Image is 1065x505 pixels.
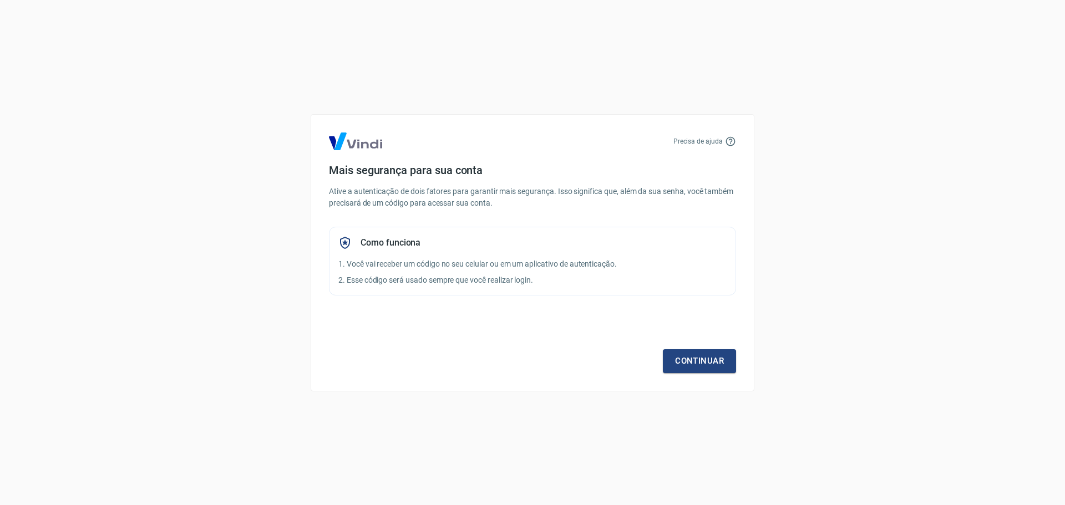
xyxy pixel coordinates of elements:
p: 2. Esse código será usado sempre que você realizar login. [338,274,727,286]
p: Ative a autenticação de dois fatores para garantir mais segurança. Isso significa que, além da su... [329,186,736,209]
a: Continuar [663,349,736,373]
h5: Como funciona [361,237,420,248]
h4: Mais segurança para sua conta [329,164,736,177]
img: Logo Vind [329,132,382,150]
p: Precisa de ajuda [673,136,723,146]
p: 1. Você vai receber um código no seu celular ou em um aplicativo de autenticação. [338,258,727,270]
